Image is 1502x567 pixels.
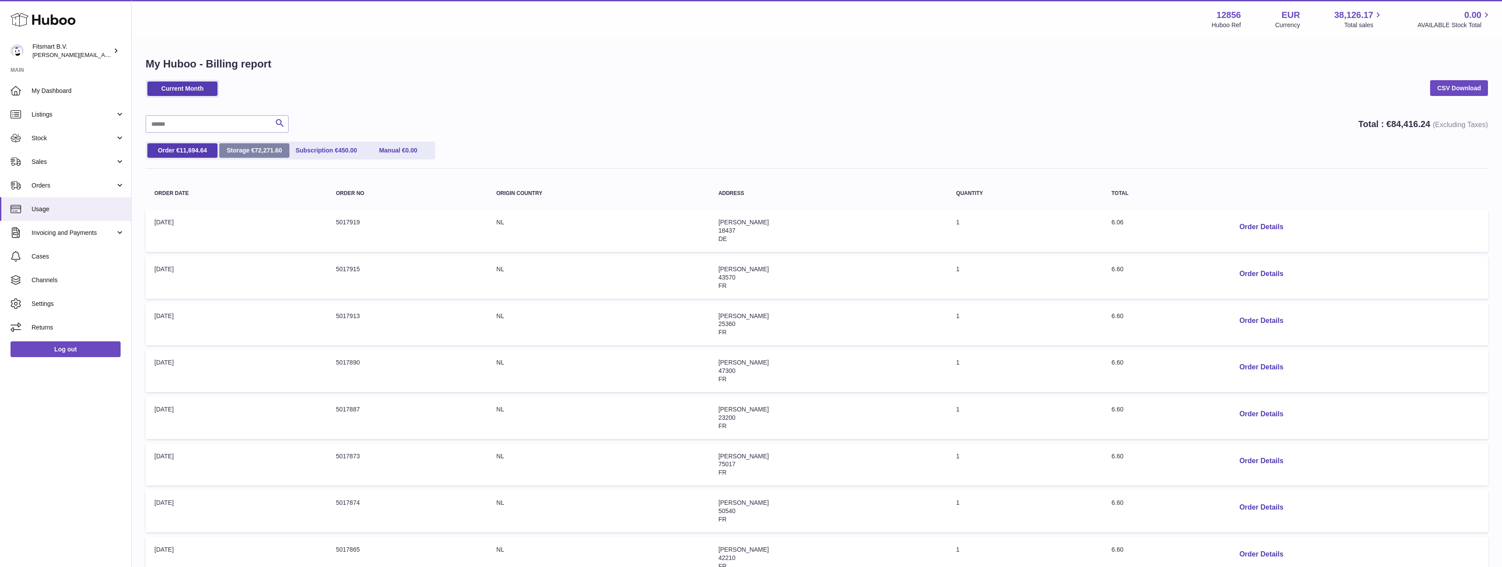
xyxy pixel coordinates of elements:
td: NL [488,490,710,532]
td: [DATE] [146,256,327,299]
th: Origin Country [488,182,710,205]
td: 5017919 [327,209,488,252]
td: 5017913 [327,303,488,346]
span: Listings [32,110,115,119]
strong: Total : € [1358,119,1488,129]
span: 6.60 [1111,546,1123,553]
span: AVAILABLE Stock Total [1417,21,1491,29]
span: FR [718,329,727,336]
span: 450.00 [338,147,357,154]
span: Stock [32,134,115,142]
span: [PERSON_NAME][EMAIL_ADDRESS][DOMAIN_NAME] [32,51,176,58]
div: Huboo Ref [1212,21,1241,29]
span: 38,126.17 [1334,9,1373,21]
a: Storage €72,271.60 [219,143,289,158]
span: (Excluding Taxes) [1433,121,1488,128]
td: [DATE] [146,397,327,439]
span: 42210 [718,554,735,561]
button: Order Details [1232,312,1290,330]
span: 11,694.64 [180,147,207,154]
span: [PERSON_NAME] [718,453,769,460]
span: My Dashboard [32,87,125,95]
button: Order Details [1232,265,1290,283]
span: [PERSON_NAME] [718,406,769,413]
span: [PERSON_NAME] [718,499,769,506]
td: [DATE] [146,209,327,252]
a: Current Month [147,82,218,96]
td: 1 [947,303,1102,346]
a: Order €11,694.64 [147,143,218,158]
span: DE [718,235,727,242]
button: Order Details [1232,218,1290,236]
span: Cases [32,252,125,261]
span: FR [718,469,727,476]
span: 84,416.24 [1391,119,1430,129]
span: FR [718,282,727,289]
td: 5017915 [327,256,488,299]
th: Address [710,182,947,205]
span: 72,271.60 [255,147,282,154]
span: 6.60 [1111,266,1123,273]
span: [PERSON_NAME] [718,266,769,273]
td: [DATE] [146,303,327,346]
td: 5017890 [327,350,488,392]
td: 1 [947,350,1102,392]
span: FR [718,422,727,429]
a: 0.00 AVAILABLE Stock Total [1417,9,1491,29]
td: NL [488,256,710,299]
div: Currency [1275,21,1300,29]
span: 23200 [718,414,735,421]
span: 25360 [718,320,735,327]
span: Channels [32,276,125,284]
a: CSV Download [1430,80,1488,96]
span: [PERSON_NAME] [718,219,769,226]
span: FR [718,376,727,383]
td: NL [488,397,710,439]
td: 1 [947,397,1102,439]
a: Manual €0.00 [363,143,433,158]
span: 75017 [718,461,735,468]
button: Order Details [1232,358,1290,376]
span: Sales [32,158,115,166]
span: FR [718,516,727,523]
span: [PERSON_NAME] [718,546,769,553]
span: 6.60 [1111,312,1123,319]
span: Orders [32,181,115,190]
span: 6.60 [1111,453,1123,460]
span: 0.00 [1464,9,1481,21]
span: 50540 [718,507,735,514]
td: 5017874 [327,490,488,532]
a: Subscription €450.00 [291,143,361,158]
span: 0.00 [405,147,417,154]
td: NL [488,443,710,486]
button: Order Details [1232,452,1290,470]
span: Usage [32,205,125,213]
th: Quantity [947,182,1102,205]
th: Total [1102,182,1224,205]
td: 1 [947,443,1102,486]
button: Order Details [1232,405,1290,423]
a: 38,126.17 Total sales [1334,9,1383,29]
img: jonathan@leaderoo.com [11,44,24,57]
h1: My Huboo - Billing report [146,57,1488,71]
span: [PERSON_NAME] [718,312,769,319]
span: Settings [32,300,125,308]
span: Invoicing and Payments [32,229,115,237]
th: Order no [327,182,488,205]
th: Order Date [146,182,327,205]
td: [DATE] [146,350,327,392]
span: 6.06 [1111,219,1123,226]
span: Total sales [1344,21,1383,29]
td: [DATE] [146,490,327,532]
span: 6.60 [1111,359,1123,366]
button: Order Details [1232,546,1290,563]
span: Returns [32,323,125,332]
td: 5017873 [327,443,488,486]
td: 5017887 [327,397,488,439]
a: Log out [11,341,121,357]
span: 43570 [718,274,735,281]
div: Fitsmart B.V. [32,43,111,59]
span: 6.60 [1111,406,1123,413]
span: 47300 [718,367,735,374]
span: 18437 [718,227,735,234]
